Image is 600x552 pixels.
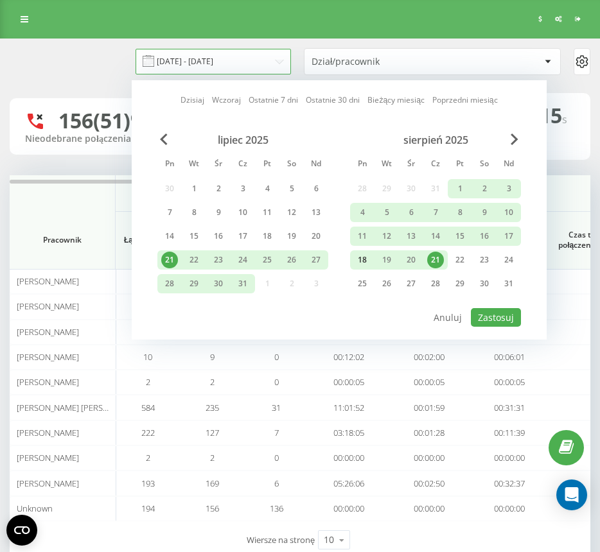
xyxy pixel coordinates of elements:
div: 13 [308,204,324,221]
td: 00:00:00 [308,496,389,521]
div: 3 [234,180,251,197]
abbr: niedziela [306,155,326,175]
div: pt 1 sie 2025 [448,179,472,198]
div: 4 [259,180,276,197]
div: 15 [186,228,202,245]
div: sob 16 sie 2025 [472,227,497,246]
div: 23 [210,252,227,268]
div: ndz 3 sie 2025 [497,179,521,198]
div: wt 8 lip 2025 [182,203,206,222]
div: Dział/pracownik [312,56,465,67]
div: 2 [476,180,493,197]
div: sob 26 lip 2025 [279,250,304,270]
div: ndz 31 sie 2025 [497,274,521,293]
td: 00:11:39 [469,420,549,445]
div: czw 10 lip 2025 [231,203,255,222]
div: 13 [403,228,419,245]
abbr: czwartek [233,155,252,175]
div: 25 [259,252,276,268]
div: czw 28 sie 2025 [423,274,448,293]
div: 16 [476,228,493,245]
abbr: środa [209,155,228,175]
div: ndz 24 sie 2025 [497,250,521,270]
div: 28 [427,275,444,292]
div: pon 14 lip 2025 [157,227,182,246]
a: Ostatnie 30 dni [306,94,360,106]
a: Dzisiaj [181,94,204,106]
span: [PERSON_NAME] [17,275,79,287]
div: wt 15 lip 2025 [182,227,206,246]
div: 3 [500,180,517,197]
span: 127 [206,427,219,438]
span: 31 [272,402,281,413]
abbr: wtorek [377,155,396,175]
div: wt 29 lip 2025 [182,274,206,293]
div: 14 [161,228,178,245]
div: 6 [308,180,324,197]
span: [PERSON_NAME] [17,300,79,312]
div: 156 (51)% [58,108,149,133]
div: 1 [186,180,202,197]
div: 12 [378,228,395,245]
div: 20 [308,228,324,245]
td: 00:00:05 [308,370,389,395]
div: pon 25 sie 2025 [350,274,375,293]
div: śr 20 sie 2025 [399,250,423,270]
span: Next Month [511,134,518,145]
div: 21 [427,252,444,268]
div: sob 19 lip 2025 [279,227,304,246]
div: 9 [210,204,227,221]
div: 21 [161,252,178,268]
div: 16 [210,228,227,245]
div: 10 [234,204,251,221]
td: 00:00:00 [308,445,389,470]
div: 5 [378,204,395,221]
td: 00:00:05 [389,370,469,395]
span: 2 [146,376,150,388]
div: 11 [259,204,276,221]
div: czw 24 lip 2025 [231,250,255,270]
div: sob 30 sie 2025 [472,274,497,293]
span: 0 [274,452,279,463]
td: 00:01:28 [389,420,469,445]
div: 7 [427,204,444,221]
div: 17 [234,228,251,245]
span: Previous Month [160,134,168,145]
div: 12 [283,204,300,221]
div: ndz 27 lip 2025 [304,250,328,270]
td: 00:32:37 [469,470,549,496]
td: 00:12:02 [308,345,389,370]
a: Ostatnie 7 dni [249,94,298,106]
div: sob 2 sie 2025 [472,179,497,198]
span: s [562,112,567,126]
div: 31 [500,275,517,292]
div: wt 5 sie 2025 [375,203,399,222]
div: Open Intercom Messenger [556,479,587,510]
div: 30 [476,275,493,292]
div: pt 25 lip 2025 [255,250,279,270]
div: 28 [161,275,178,292]
div: wt 19 sie 2025 [375,250,399,270]
div: 22 [186,252,202,268]
div: 25 [354,275,371,292]
td: 00:00:00 [389,496,469,521]
span: 6 [274,478,279,489]
abbr: piątek [258,155,277,175]
div: czw 21 sie 2025 [423,250,448,270]
div: 10 [500,204,517,221]
span: Unknown [17,503,53,514]
div: 19 [378,252,395,268]
a: Bieżący miesiąc [367,94,424,106]
div: 4 [354,204,371,221]
div: 1 [452,180,468,197]
div: 9 [476,204,493,221]
div: wt 26 sie 2025 [375,274,399,293]
div: śr 27 sie 2025 [399,274,423,293]
div: śr 13 sie 2025 [399,227,423,246]
div: 27 [308,252,324,268]
span: 584 [141,402,155,413]
div: 27 [403,275,419,292]
div: pon 7 lip 2025 [157,203,182,222]
div: pt 8 sie 2025 [448,203,472,222]
div: czw 3 lip 2025 [231,179,255,198]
